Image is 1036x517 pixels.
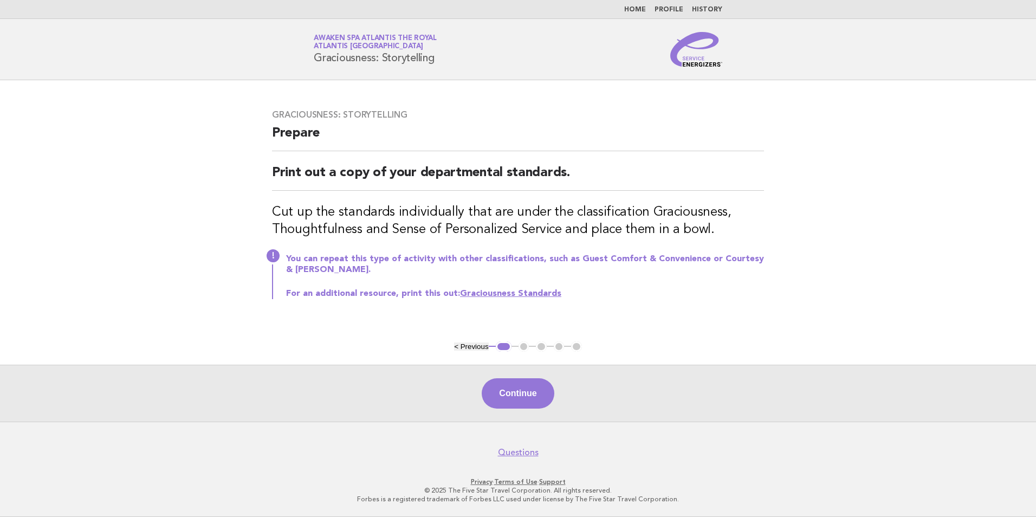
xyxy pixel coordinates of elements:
[692,7,722,13] a: History
[186,477,850,486] p: · ·
[286,288,764,299] p: For an additional resource, print this out:
[471,478,493,486] a: Privacy
[454,342,488,351] button: < Previous
[496,341,511,352] button: 1
[314,43,423,50] span: Atlantis [GEOGRAPHIC_DATA]
[186,486,850,495] p: © 2025 The Five Star Travel Corporation. All rights reserved.
[272,125,764,151] h2: Prepare
[494,478,538,486] a: Terms of Use
[460,289,561,298] a: Graciousness Standards
[655,7,683,13] a: Profile
[272,164,764,191] h2: Print out a copy of your departmental standards.
[314,35,437,63] h1: Graciousness: Storytelling
[539,478,566,486] a: Support
[314,35,437,50] a: Awaken SPA Atlantis the RoyalAtlantis [GEOGRAPHIC_DATA]
[624,7,646,13] a: Home
[272,204,764,238] h3: Cut up the standards individually that are under the classification Graciousness, Thoughtfulness ...
[272,109,764,120] h3: Graciousness: Storytelling
[286,254,764,275] p: You can repeat this type of activity with other classifications, such as Guest Comfort & Convenie...
[670,32,722,67] img: Service Energizers
[482,378,554,409] button: Continue
[498,447,539,458] a: Questions
[186,495,850,503] p: Forbes is a registered trademark of Forbes LLC used under license by The Five Star Travel Corpora...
